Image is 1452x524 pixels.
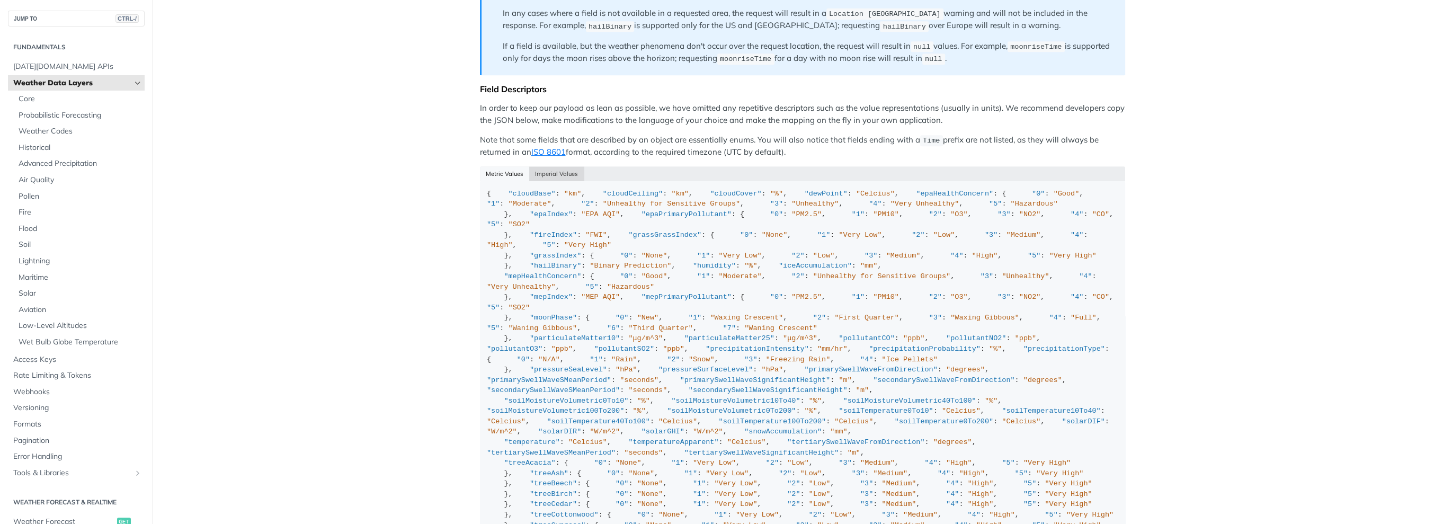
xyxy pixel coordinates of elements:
[620,376,658,384] span: "seconds"
[8,400,145,416] a: Versioning
[642,272,667,280] span: "Good"
[13,172,145,188] a: Air Quality
[981,272,993,280] span: "3"
[693,459,736,467] span: "Very Low"
[642,428,684,436] span: "solarGHI"
[637,479,663,487] span: "None"
[480,102,1125,126] p: In order to keep our payload as lean as possible, we have omitted any repetitive descriptors such...
[1092,293,1109,301] span: "CO"
[1015,469,1028,477] span: "5"
[616,366,637,374] span: "hPa"
[487,428,517,436] span: "W/m^2"
[13,205,145,220] a: Fire
[1028,252,1040,260] span: "5"
[903,334,925,342] span: "ppb"
[869,345,981,353] span: "precipitationProbability"
[913,43,930,51] span: null
[503,40,1115,65] p: If a field is available, but the weather phenomena don't occur over the request location, the req...
[8,433,145,449] a: Pagination
[667,407,796,415] span: "soilMoistureVolumetric0To200"
[805,190,848,198] span: "dewPoint"
[925,459,938,467] span: "4"
[581,200,594,208] span: "2"
[1049,252,1097,260] span: "Very High"
[133,79,142,87] button: Hide subpages for Weather Data Layers
[19,288,142,299] span: Solar
[817,231,830,239] span: "1"
[770,190,783,198] span: "%"
[1015,334,1037,342] span: "ppb"
[13,468,131,478] span: Tools & Libraries
[869,200,881,208] span: "4"
[684,449,839,457] span: "tertiarySwellWaveSignificantHeight"
[744,324,817,332] span: "Waning Crescent"
[839,459,851,467] span: "3"
[933,438,972,446] span: "degrees"
[985,397,997,405] span: "%"
[684,469,697,477] span: "1"
[480,134,1125,158] p: Note that some fields that are described by an object are essentially enums. You will also notice...
[710,190,761,198] span: "cloudCover"
[865,252,877,260] span: "3"
[1092,210,1109,218] span: "CO"
[770,293,783,301] span: "0"
[13,140,145,156] a: Historical
[616,314,628,322] span: "0"
[628,386,667,394] span: "seconds"
[929,314,942,322] span: "3"
[530,210,573,218] span: "epaIndex"
[633,407,645,415] span: "%"
[779,469,791,477] span: "2"
[19,126,142,137] span: Weather Codes
[19,191,142,202] span: Pollen
[791,210,822,218] span: "PM2.5"
[564,190,581,198] span: "km"
[740,231,753,239] span: "0"
[628,334,663,342] span: "μg/m^3"
[667,356,680,363] span: "2"
[1023,345,1105,353] span: "precipitationType"
[762,231,788,239] span: "None"
[829,10,941,18] span: Location [GEOGRAPHIC_DATA]
[19,94,142,104] span: Core
[697,272,710,280] span: "1"
[509,200,551,208] span: "Moderate"
[1036,469,1083,477] span: "Very High"
[890,200,959,208] span: "Very Unhealthy"
[487,418,525,425] span: "Celcius"
[663,345,684,353] span: "ppb"
[13,370,142,381] span: Rate Limiting & Tokens
[13,61,142,72] span: [DATE][DOMAIN_NAME] APIs
[762,366,783,374] span: "hPa"
[1002,407,1100,415] span: "soilTemperature10To40"
[1079,272,1092,280] span: "4"
[929,293,942,301] span: "2"
[770,210,783,218] span: "0"
[8,59,145,75] a: [DATE][DOMAIN_NAME] APIs
[19,321,142,331] span: Low-Level Altitudes
[1002,459,1014,467] span: "5"
[693,428,723,436] span: "W/m^2"
[791,272,804,280] span: "2"
[19,207,142,218] span: Fire
[834,418,873,425] span: "Celcius"
[594,345,654,353] span: "pollutantSO2"
[568,438,607,446] span: "Celcius"
[581,293,620,301] span: "MEP AQI"
[594,459,607,467] span: "0"
[530,334,620,342] span: "particulateMatter10"
[487,241,513,249] span: "High"
[530,252,581,260] span: "grassIndex"
[744,428,822,436] span: "snowAccumulation"
[852,293,865,301] span: "1"
[13,451,142,462] span: Error Handling
[997,293,1010,301] span: "3"
[1062,418,1105,425] span: "solarDIF"
[13,286,145,301] a: Solar
[791,200,839,208] span: "Unhealthy"
[860,262,877,270] span: "mm"
[504,438,559,446] span: "temperature"
[547,418,649,425] span: "soilTemperature40To100"
[8,465,145,481] a: Tools & LibrariesShow subpages for Tools & Libraries
[13,108,145,123] a: Probabilistic Forecasting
